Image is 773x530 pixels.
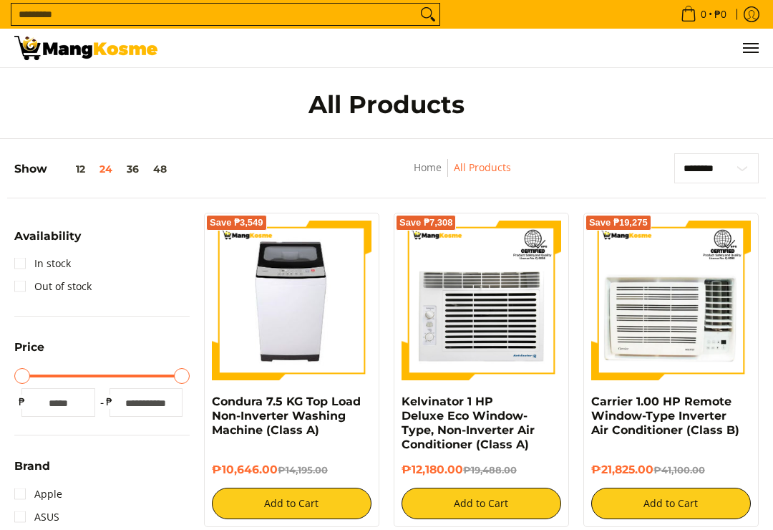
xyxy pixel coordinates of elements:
[676,6,731,22] span: •
[591,463,751,478] h6: ₱21,825.00
[402,221,561,380] img: Kelvinator 1 HP Deluxe Eco Window-Type, Non-Inverter Air Conditioner (Class A)
[402,463,561,478] h6: ₱12,180.00
[14,231,81,253] summary: Open
[14,506,59,529] a: ASUS
[742,29,759,67] button: Menu
[336,159,589,191] nav: Breadcrumbs
[212,463,371,478] h6: ₱10,646.00
[14,275,92,298] a: Out of stock
[146,163,174,175] button: 48
[591,395,739,437] a: Carrier 1.00 HP Remote Window-Type Inverter Air Conditioner (Class B)
[120,163,146,175] button: 36
[14,461,50,483] summary: Open
[141,90,633,120] h1: All Products
[402,395,535,451] a: Kelvinator 1 HP Deluxe Eco Window-Type, Non-Inverter Air Conditioner (Class A)
[14,395,29,409] span: ₱
[217,221,366,380] img: condura-7.5kg-topload-non-inverter-washing-machine-class-c-full-view-mang-kosme
[591,221,751,380] img: Carrier 1.00 HP Remote Window-Type Inverter Air Conditioner (Class B)
[14,36,157,60] img: All Products - Home Appliances Warehouse Sale l Mang Kosme
[591,488,751,519] button: Add to Cart
[417,4,439,25] button: Search
[14,342,44,364] summary: Open
[14,162,174,176] h5: Show
[589,218,648,227] span: Save ₱19,275
[92,163,120,175] button: 24
[14,461,50,472] span: Brand
[102,395,117,409] span: ₱
[414,160,442,174] a: Home
[14,252,71,275] a: In stock
[172,29,759,67] ul: Customer Navigation
[653,464,705,476] del: ₱41,100.00
[454,160,511,174] a: All Products
[14,231,81,242] span: Availability
[14,483,62,506] a: Apple
[212,395,361,437] a: Condura 7.5 KG Top Load Non-Inverter Washing Machine (Class A)
[278,464,328,476] del: ₱14,195.00
[47,163,92,175] button: 12
[210,218,263,227] span: Save ₱3,549
[463,464,517,476] del: ₱19,488.00
[399,218,453,227] span: Save ₱7,308
[14,342,44,353] span: Price
[212,488,371,519] button: Add to Cart
[699,9,709,19] span: 0
[402,488,561,519] button: Add to Cart
[712,9,729,19] span: ₱0
[172,29,759,67] nav: Main Menu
